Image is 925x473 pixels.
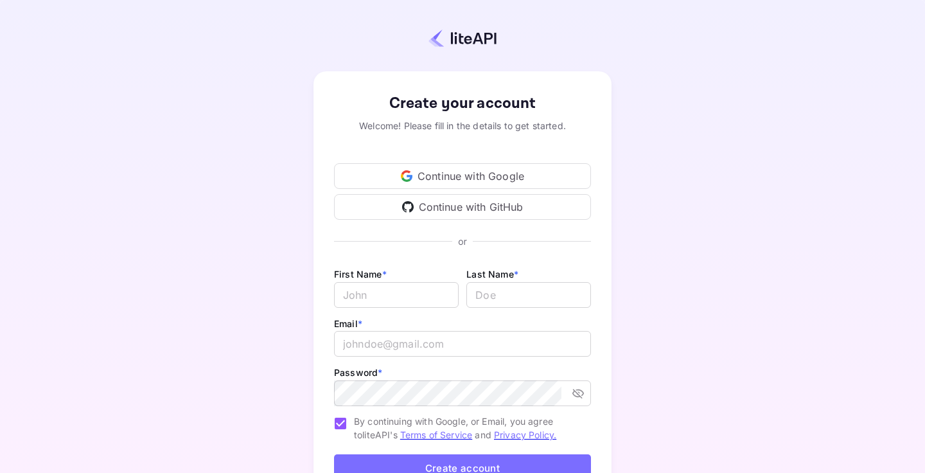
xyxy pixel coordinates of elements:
[400,429,472,440] a: Terms of Service
[334,92,591,115] div: Create your account
[354,415,581,442] span: By continuing with Google, or Email, you agree to liteAPI's and
[334,119,591,132] div: Welcome! Please fill in the details to get started.
[466,269,518,280] label: Last Name
[334,282,459,308] input: John
[334,318,362,329] label: Email
[334,163,591,189] div: Continue with Google
[334,331,591,357] input: johndoe@gmail.com
[567,382,590,405] button: toggle password visibility
[494,429,556,440] a: Privacy Policy.
[334,367,382,378] label: Password
[428,29,497,48] img: liteapi
[334,194,591,220] div: Continue with GitHub
[466,282,591,308] input: Doe
[334,269,387,280] label: First Name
